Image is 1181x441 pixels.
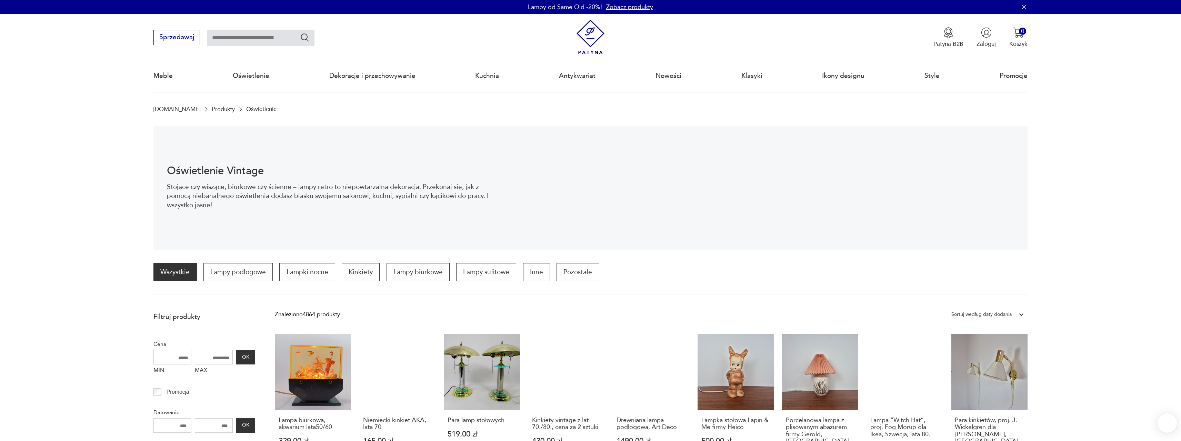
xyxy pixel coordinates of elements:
p: Promocja [167,388,189,397]
button: OK [236,350,255,364]
p: 519,00 zł [448,431,517,438]
button: Sprzedawaj [153,30,200,45]
a: Lampy sufitowe [456,263,516,281]
label: MAX [195,364,233,378]
a: Klasyki [741,60,762,92]
button: Patyna B2B [933,27,963,48]
a: Inne [523,263,550,281]
button: Zaloguj [977,27,996,48]
a: Lampy podłogowe [203,263,273,281]
h1: Oświetlenie Vintage [167,166,490,176]
img: Ikonka użytkownika [981,27,992,38]
a: Dekoracje i przechowywanie [329,60,416,92]
p: Stojące czy wiszące, biurkowe czy ścienne – lampy retro to niepowtarzalna dekoracja. Przekonaj si... [167,182,490,210]
h3: Drewniana lampa podłogowa, Art Deco [617,417,685,431]
img: Ikona koszyka [1013,27,1024,38]
p: Oświetlenie [246,106,277,112]
a: Ikona medaluPatyna B2B [933,27,963,48]
button: OK [236,418,255,433]
h3: Kinkiety vintage z lat 70./80., cena za 2 sztuki [532,417,601,431]
p: Lampy od Same Old -20%! [528,3,602,11]
a: Lampki nocne [279,263,335,281]
button: Szukaj [300,32,310,42]
a: Nowości [655,60,681,92]
p: Datowanie [153,408,255,417]
p: Patyna B2B [933,40,963,48]
iframe: Smartsupp widget button [1158,413,1177,433]
a: Lampy biurkowe [387,263,450,281]
a: Oświetlenie [233,60,269,92]
img: Patyna - sklep z meblami i dekoracjami vintage [573,20,608,54]
img: Oświetlenie [503,126,1028,250]
label: MIN [153,364,191,378]
h3: Niemiecki kinkiet AKA, lata 70 [363,417,432,431]
p: Koszyk [1009,40,1028,48]
a: Antykwariat [559,60,595,92]
h3: Lampa “Witch Hat”, proj. Fog Morup dla Ikea, Szwecja, lata 80. [870,417,939,438]
a: Wszystkie [153,263,197,281]
div: Znaleziono 4864 produkty [275,310,340,319]
a: Kinkiety [342,263,380,281]
a: Zobacz produkty [606,3,653,11]
a: Ikony designu [822,60,864,92]
a: Meble [153,60,173,92]
img: Ikona medalu [943,27,954,38]
a: [DOMAIN_NAME] [153,106,200,112]
a: Sprzedawaj [153,35,200,41]
a: Pozostałe [557,263,599,281]
h3: Lampka stołowa Lapin & Me firmy Heico [701,417,770,431]
h3: Lampa biurkowa, akwarium lata50/60 [279,417,348,431]
div: 0 [1019,28,1026,35]
p: Filtruj produkty [153,312,255,321]
button: 0Koszyk [1009,27,1028,48]
a: Produkty [212,106,235,112]
div: Sortuj według daty dodania [951,310,1012,319]
a: Kuchnia [475,60,499,92]
p: Zaloguj [977,40,996,48]
p: Cena [153,340,255,349]
a: Style [924,60,940,92]
a: Promocje [1000,60,1028,92]
h3: Para lamp stołowych [448,417,517,424]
